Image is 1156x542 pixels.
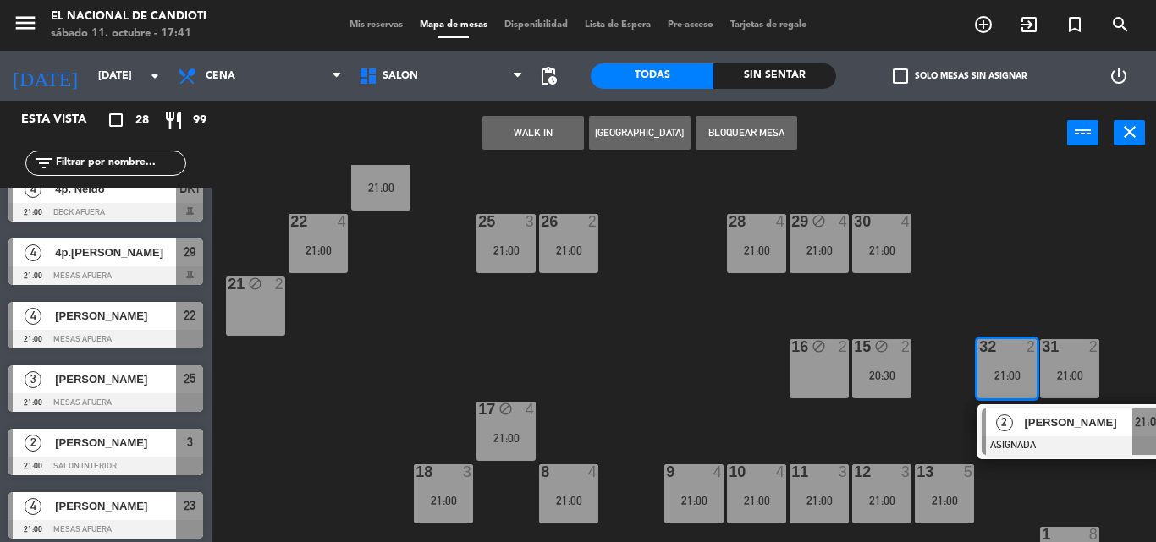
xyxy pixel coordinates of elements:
[55,244,176,261] span: 4p.[PERSON_NAME]
[25,498,41,515] span: 4
[852,244,911,256] div: 21:00
[1089,527,1099,542] div: 8
[713,464,724,479] div: 4
[854,339,855,354] div: 15
[722,20,816,30] span: Tarjetas de regalo
[290,214,291,229] div: 22
[973,14,994,35] i: add_circle_outline
[1073,122,1093,142] i: power_input
[591,63,713,89] div: Todas
[839,214,849,229] div: 4
[874,339,889,353] i: block
[538,66,559,86] span: pending_actions
[248,276,262,291] i: block
[478,402,479,417] div: 17
[1114,120,1145,145] button: close
[666,464,667,479] div: 9
[839,339,849,354] div: 2
[696,116,797,150] button: Bloquear Mesa
[13,10,38,41] button: menu
[414,495,473,506] div: 21:00
[463,464,473,479] div: 3
[659,20,722,30] span: Pre-acceso
[893,68,908,84] span: check_box_outline_blank
[184,369,195,389] span: 25
[184,242,195,262] span: 29
[964,464,974,479] div: 5
[184,495,195,516] span: 23
[55,180,176,198] span: 4p. Neldo
[791,339,792,354] div: 16
[852,495,911,506] div: 21:00
[54,154,185,172] input: Filtrar por nombre...
[791,464,792,479] div: 11
[55,307,176,325] span: [PERSON_NAME]
[1067,120,1098,145] button: power_input
[526,214,536,229] div: 3
[55,434,176,452] span: [PERSON_NAME]
[727,244,786,256] div: 21:00
[145,66,165,86] i: arrow_drop_down
[351,182,410,194] div: 21:00
[8,110,122,130] div: Esta vista
[589,116,691,150] button: [GEOGRAPHIC_DATA]
[275,276,285,292] div: 2
[51,25,206,42] div: sábado 11. octubre - 17:41
[526,402,536,417] div: 4
[854,464,855,479] div: 12
[664,495,724,506] div: 21:00
[341,20,411,30] span: Mis reservas
[476,432,536,444] div: 21:00
[163,110,184,130] i: restaurant
[353,151,354,167] div: 23
[416,464,416,479] div: 18
[13,10,38,36] i: menu
[383,70,418,82] span: SALON
[776,214,786,229] div: 4
[713,63,836,89] div: Sin sentar
[135,111,149,130] span: 28
[55,370,176,388] span: [PERSON_NAME]
[1089,339,1099,354] div: 2
[1019,14,1039,35] i: exit_to_app
[187,432,193,452] span: 3
[34,153,54,173] i: filter_list
[588,214,598,229] div: 2
[901,214,911,229] div: 4
[791,214,792,229] div: 29
[893,68,1027,84] label: Solo mesas sin asignar
[25,308,41,325] span: 4
[776,464,786,479] div: 4
[106,110,126,130] i: crop_square
[1120,122,1140,142] i: close
[184,305,195,326] span: 22
[541,464,542,479] div: 8
[539,495,598,506] div: 21:00
[51,8,206,25] div: El Nacional de Candioti
[1027,339,1037,354] div: 2
[790,244,849,256] div: 21:00
[979,339,980,354] div: 32
[25,244,41,261] span: 4
[901,464,911,479] div: 3
[1109,66,1129,86] i: power_settings_new
[206,70,235,82] span: Cena
[478,214,479,229] div: 25
[588,464,598,479] div: 4
[812,339,826,353] i: block
[839,464,849,479] div: 3
[915,495,974,506] div: 21:00
[338,214,348,229] div: 4
[411,20,496,30] span: Mapa de mesas
[1040,370,1099,381] div: 21:00
[977,370,1037,381] div: 21:00
[1024,413,1132,431] span: [PERSON_NAME]
[289,244,348,256] div: 21:00
[482,116,584,150] button: WALK IN
[996,414,1013,431] span: 2
[25,181,41,198] span: 4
